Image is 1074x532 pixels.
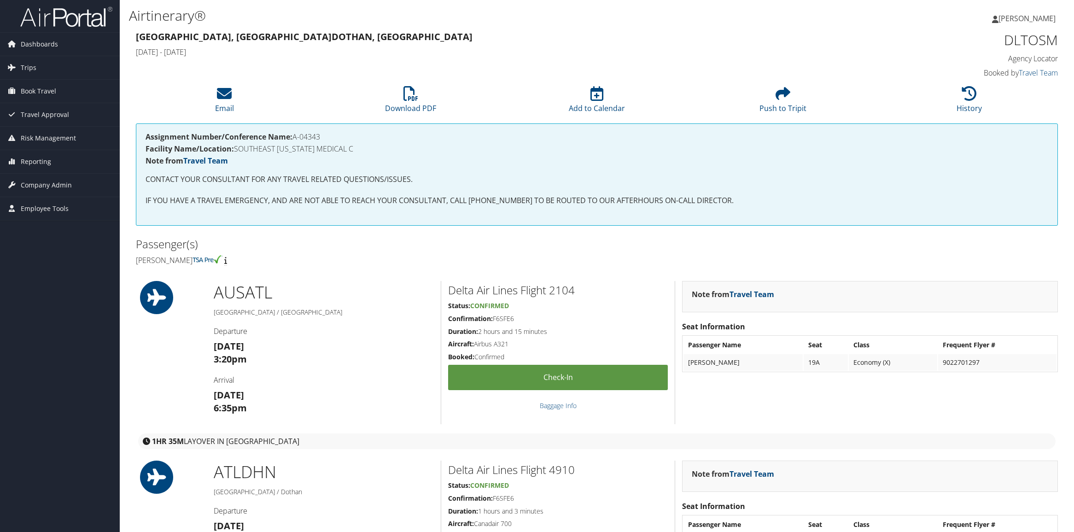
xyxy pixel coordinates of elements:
strong: Duration: [448,327,478,336]
a: [PERSON_NAME] [992,5,1065,32]
span: Book Travel [21,80,56,103]
span: Dashboards [21,33,58,56]
strong: [DATE] [214,389,244,401]
strong: 1HR 35M [152,436,184,446]
h4: Agency Locator [838,53,1058,64]
h1: DLTOSM [838,30,1058,50]
h1: AUS ATL [214,281,434,304]
th: Frequent Flyer # [938,337,1056,353]
strong: Duration: [448,507,478,515]
h4: Booked by [838,68,1058,78]
h4: Departure [214,326,434,336]
a: History [957,91,982,113]
th: Passenger Name [683,337,803,353]
h5: 2 hours and 15 minutes [448,327,668,336]
span: Reporting [21,150,51,173]
h1: Airtinerary® [129,6,753,25]
a: Baggage Info [540,401,577,410]
span: Employee Tools [21,197,69,220]
strong: [GEOGRAPHIC_DATA], [GEOGRAPHIC_DATA] Dothan, [GEOGRAPHIC_DATA] [136,30,473,43]
td: [PERSON_NAME] [683,354,803,371]
span: Risk Management [21,127,76,150]
th: Class [849,337,937,353]
h5: Airbus A321 [448,339,668,349]
h4: [PERSON_NAME] [136,255,590,265]
strong: [DATE] [214,340,244,352]
h4: [DATE] - [DATE] [136,47,824,57]
strong: Facility Name/Location: [146,144,234,154]
strong: Note from [692,469,774,479]
strong: [DATE] [214,520,244,532]
h5: Canadair 700 [448,519,668,528]
a: Check-in [448,365,668,390]
strong: 3:20pm [214,353,247,365]
strong: Aircraft: [448,519,474,528]
h5: F6SFE6 [448,494,668,503]
td: 9022701297 [938,354,1056,371]
h2: Delta Air Lines Flight 4910 [448,462,668,478]
span: Company Admin [21,174,72,197]
a: Travel Team [183,156,228,166]
strong: Status: [448,301,470,310]
h5: [GEOGRAPHIC_DATA] / Dothan [214,487,434,497]
strong: Status: [448,481,470,490]
h5: F6SFE6 [448,314,668,323]
p: CONTACT YOUR CONSULTANT FOR ANY TRAVEL RELATED QUESTIONS/ISSUES. [146,174,1048,186]
td: Economy (X) [849,354,937,371]
img: tsa-precheck.png [193,255,222,263]
strong: Seat Information [682,322,745,332]
a: Download PDF [385,91,436,113]
img: airportal-logo.png [20,6,112,28]
th: Seat [804,337,848,353]
strong: Seat Information [682,501,745,511]
strong: Aircraft: [448,339,474,348]
h5: [GEOGRAPHIC_DATA] / [GEOGRAPHIC_DATA] [214,308,434,317]
h2: Delta Air Lines Flight 2104 [448,282,668,298]
span: Confirmed [470,301,509,310]
h2: Passenger(s) [136,236,590,252]
strong: Confirmation: [448,494,493,503]
div: layover in [GEOGRAPHIC_DATA] [138,433,1056,449]
a: Email [215,91,234,113]
strong: Note from [692,289,774,299]
a: Push to Tripit [759,91,806,113]
h5: 1 hours and 3 minutes [448,507,668,516]
span: Travel Approval [21,103,69,126]
span: Trips [21,56,36,79]
span: [PERSON_NAME] [998,13,1056,23]
span: Confirmed [470,481,509,490]
strong: Note from [146,156,228,166]
a: Add to Calendar [569,91,625,113]
strong: 6:35pm [214,402,247,414]
p: IF YOU HAVE A TRAVEL EMERGENCY, AND ARE NOT ABLE TO REACH YOUR CONSULTANT, CALL [PHONE_NUMBER] TO... [146,195,1048,207]
h1: ATL DHN [214,461,434,484]
a: Travel Team [1019,68,1058,78]
strong: Assignment Number/Conference Name: [146,132,292,142]
strong: Booked: [448,352,474,361]
a: Travel Team [730,289,774,299]
h5: Confirmed [448,352,668,362]
a: Travel Team [730,469,774,479]
td: 19A [804,354,848,371]
h4: SOUTHEAST [US_STATE] MEDICAL C [146,145,1048,152]
h4: Departure [214,506,434,516]
h4: A-04343 [146,133,1048,140]
h4: Arrival [214,375,434,385]
strong: Confirmation: [448,314,493,323]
